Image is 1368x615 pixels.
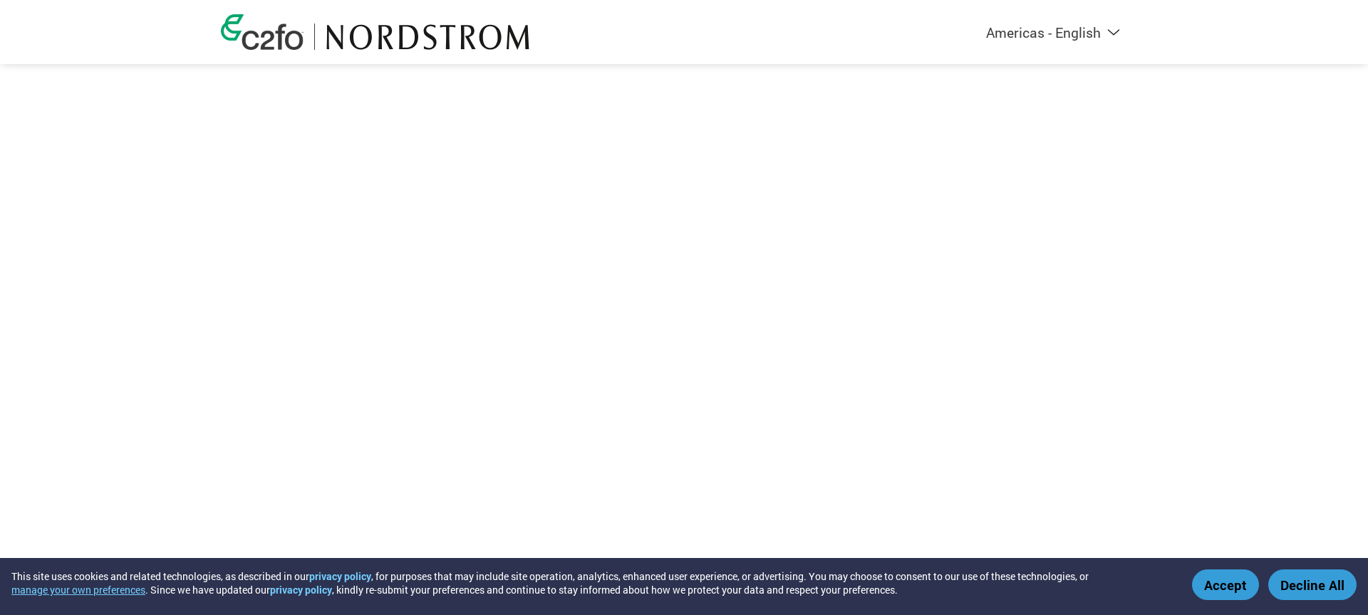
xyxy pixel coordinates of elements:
a: privacy policy [309,569,371,583]
a: privacy policy [270,583,332,596]
button: Decline All [1268,569,1357,600]
div: This site uses cookies and related technologies, as described in our , for purposes that may incl... [11,569,1171,596]
img: Nordstrom [326,24,530,50]
button: manage your own preferences [11,583,145,596]
img: c2fo logo [221,14,304,50]
button: Accept [1192,569,1259,600]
